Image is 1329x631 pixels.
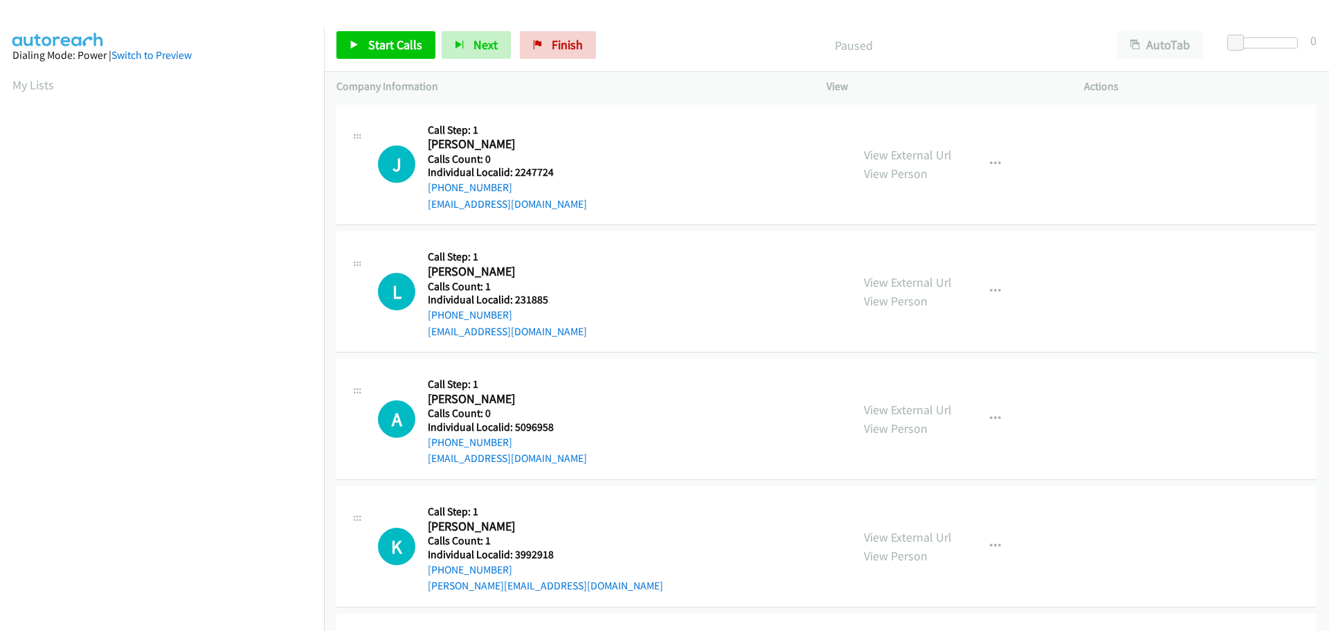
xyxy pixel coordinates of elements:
[428,579,663,592] a: [PERSON_NAME][EMAIL_ADDRESS][DOMAIN_NAME]
[428,325,587,338] a: [EMAIL_ADDRESS][DOMAIN_NAME]
[428,452,587,465] a: [EMAIL_ADDRESS][DOMAIN_NAME]
[378,528,415,565] div: The call is yet to be attempted
[520,31,596,59] a: Finish
[378,400,415,438] div: The call is yet to be attempted
[428,436,512,449] a: [PHONE_NUMBER]
[428,505,663,519] h5: Call Step: 1
[864,402,952,418] a: View External Url
[428,166,587,179] h5: Individual Localid: 2247724
[336,31,435,59] a: Start Calls
[864,548,928,564] a: View Person
[428,136,570,152] h2: [PERSON_NAME]
[615,36,1092,55] p: Paused
[428,391,570,407] h2: [PERSON_NAME]
[442,31,511,59] button: Next
[12,47,311,64] div: Dialing Mode: Power |
[428,308,512,321] a: [PHONE_NUMBER]
[864,274,952,290] a: View External Url
[368,37,422,53] span: Start Calls
[1117,31,1203,59] button: AutoTab
[864,420,928,436] a: View Person
[428,197,587,211] a: [EMAIL_ADDRESS][DOMAIN_NAME]
[428,123,587,137] h5: Call Step: 1
[428,264,570,280] h2: [PERSON_NAME]
[864,293,928,309] a: View Person
[428,280,587,294] h5: Calls Count: 1
[473,37,498,53] span: Next
[864,147,952,163] a: View External Url
[428,181,512,194] a: [PHONE_NUMBER]
[428,377,587,391] h5: Call Step: 1
[378,400,415,438] h1: A
[428,519,570,535] h2: [PERSON_NAME]
[428,548,663,562] h5: Individual Localid: 3992918
[12,77,54,93] a: My Lists
[1310,31,1317,50] div: 0
[864,529,952,545] a: View External Url
[864,166,928,181] a: View Person
[428,534,663,548] h5: Calls Count: 1
[378,273,415,310] h1: L
[428,293,587,307] h5: Individual Localid: 231885
[826,78,1059,95] p: View
[428,563,512,576] a: [PHONE_NUMBER]
[378,273,415,310] div: The call is yet to be attempted
[1234,37,1298,48] div: Delay between calls (in seconds)
[428,420,587,434] h5: Individual Localid: 5096958
[378,145,415,183] div: The call is yet to be attempted
[336,78,802,95] p: Company Information
[552,37,583,53] span: Finish
[378,528,415,565] h1: K
[1084,78,1317,95] p: Actions
[428,250,587,264] h5: Call Step: 1
[378,145,415,183] h1: J
[428,407,587,420] h5: Calls Count: 0
[428,152,587,166] h5: Calls Count: 0
[111,48,192,62] a: Switch to Preview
